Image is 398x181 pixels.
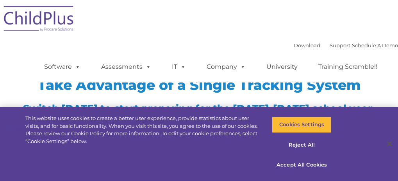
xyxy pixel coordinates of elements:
[294,42,320,48] a: Download
[272,137,332,153] button: Reject All
[25,115,260,145] div: This website uses cookies to create a better user experience, provide statistics about user visit...
[164,59,194,75] a: IT
[294,42,398,48] font: |
[272,116,332,133] button: Cookies Settings
[23,102,375,114] span: Switch [DATE] to start preparing for the [DATE]-[DATE] school year.
[199,59,253,75] a: Company
[259,59,305,75] a: University
[37,77,361,93] span: Take Advantage of a Single Tracking System
[381,135,398,152] button: Close
[311,59,385,75] a: Training Scramble!!
[272,157,332,173] button: Accept All Cookies
[330,42,350,48] a: Support
[352,42,398,48] a: Schedule A Demo
[36,59,88,75] a: Software
[93,59,159,75] a: Assessments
